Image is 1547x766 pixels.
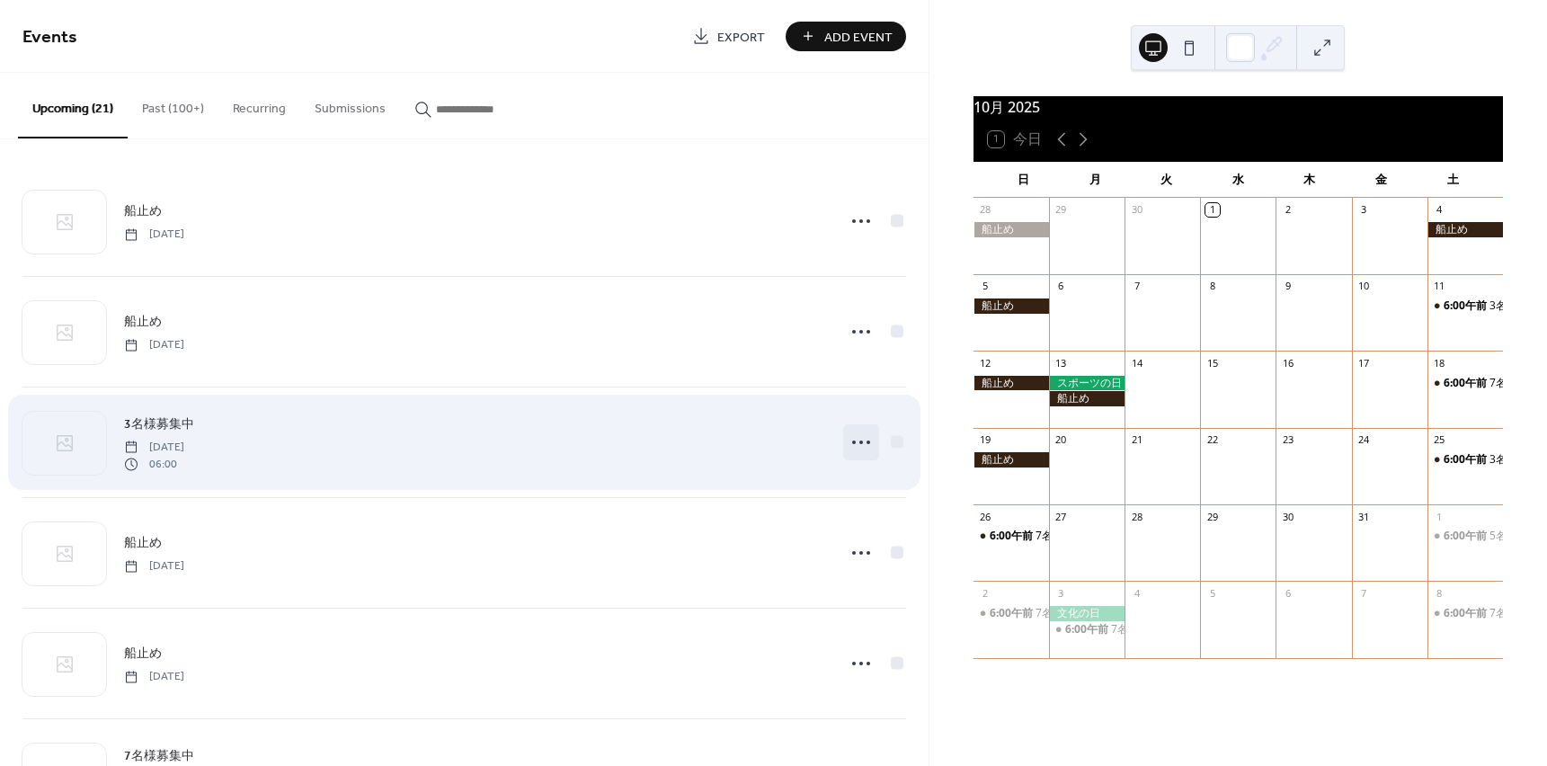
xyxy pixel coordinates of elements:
[1281,510,1294,523] div: 30
[128,73,218,137] button: Past (100+)
[1444,298,1489,314] span: 6:00午前
[1130,356,1143,370] div: 14
[124,747,194,766] span: 7名様募集中
[1281,433,1294,447] div: 23
[1427,298,1503,314] div: 3名様募集中
[124,645,162,664] span: 船止め
[1346,162,1418,198] div: 金
[1049,622,1125,637] div: 7名様募集中
[979,433,992,447] div: 19
[124,202,162,221] span: 船止め
[1130,433,1143,447] div: 21
[717,28,765,47] span: Export
[974,376,1049,391] div: 船止め
[974,298,1049,314] div: 船止め
[1130,510,1143,523] div: 28
[124,534,162,553] span: 船止め
[1049,391,1125,406] div: 船止め
[1357,280,1371,293] div: 10
[1357,433,1371,447] div: 24
[1036,606,1096,621] div: 7名様募集中
[1281,280,1294,293] div: 9
[1054,433,1068,447] div: 20
[218,73,300,137] button: Recurring
[1433,510,1446,523] div: 1
[1111,622,1171,637] div: 7名様募集中
[1049,606,1125,621] div: 文化の日
[974,529,1049,544] div: 7名様募集中
[1417,162,1489,198] div: 土
[1427,606,1503,621] div: 7名様募集中
[990,606,1036,621] span: 6:00午前
[124,227,184,243] span: [DATE]
[1433,356,1446,370] div: 18
[124,313,162,332] span: 船止め
[1065,622,1111,637] span: 6:00午前
[124,200,162,221] a: 船止め
[1054,356,1068,370] div: 13
[124,414,194,434] a: 3名様募集中
[1205,586,1219,600] div: 5
[1444,452,1489,468] span: 6:00午前
[979,356,992,370] div: 12
[1036,529,1096,544] div: 7名様募集中
[124,440,184,456] span: [DATE]
[1205,203,1219,217] div: 1
[1427,529,1503,544] div: 5名様募集中
[1357,586,1371,600] div: 7
[124,669,184,685] span: [DATE]
[988,162,1060,198] div: 日
[1433,586,1446,600] div: 8
[1427,376,1503,391] div: 7名様募集中
[1433,280,1446,293] div: 11
[786,22,906,51] button: Add Event
[1205,356,1219,370] div: 15
[1049,376,1125,391] div: スポーツの日
[1357,203,1371,217] div: 3
[124,337,184,353] span: [DATE]
[1130,203,1143,217] div: 30
[679,22,778,51] a: Export
[1054,510,1068,523] div: 27
[1427,452,1503,468] div: 3名様募集中
[1444,606,1489,621] span: 6:00午前
[1281,356,1294,370] div: 16
[974,96,1503,118] div: 10月 2025
[1281,203,1294,217] div: 2
[1357,356,1371,370] div: 17
[1427,222,1503,237] div: 船止め
[124,532,162,553] a: 船止め
[300,73,400,137] button: Submissions
[22,20,77,55] span: Events
[124,311,162,332] a: 船止め
[1130,586,1143,600] div: 4
[1054,280,1068,293] div: 6
[1281,586,1294,600] div: 6
[990,529,1036,544] span: 6:00午前
[974,222,1049,237] div: 船止め
[974,606,1049,621] div: 7名様募集中
[979,203,992,217] div: 28
[1059,162,1131,198] div: 月
[124,643,162,664] a: 船止め
[1205,433,1219,447] div: 22
[979,510,992,523] div: 26
[1433,203,1446,217] div: 4
[124,558,184,574] span: [DATE]
[1130,280,1143,293] div: 7
[124,456,184,472] span: 06:00
[18,73,128,138] button: Upcoming (21)
[124,415,194,434] span: 3名様募集中
[979,586,992,600] div: 2
[124,745,194,766] a: 7名様募集中
[1054,203,1068,217] div: 29
[1205,280,1219,293] div: 8
[974,452,1049,468] div: 船止め
[1205,510,1219,523] div: 29
[1433,433,1446,447] div: 25
[979,280,992,293] div: 5
[1131,162,1203,198] div: 火
[1444,529,1489,544] span: 6:00午前
[1274,162,1346,198] div: 木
